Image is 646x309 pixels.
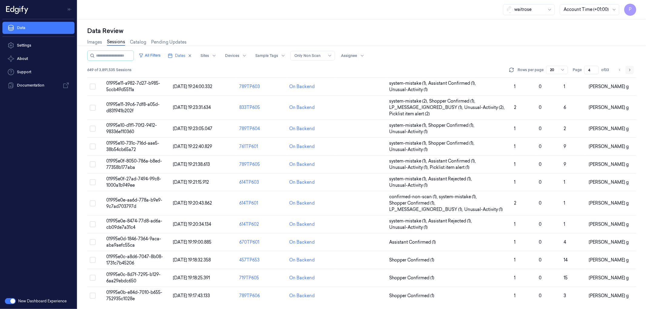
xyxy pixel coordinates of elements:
[173,257,211,263] span: [DATE] 19:18:32.358
[389,122,428,129] span: system-mistake (1) ,
[289,275,315,281] div: On Backend
[239,293,284,299] div: 789TP606
[564,222,565,227] span: 1
[514,144,515,149] span: 1
[106,254,163,266] span: 01995e0c-a8d6-7047-8b08-1731c7b45206
[389,98,429,104] span: system-mistake (2) ,
[389,200,436,206] span: Shopper Confirmed (1) ,
[428,158,477,164] span: Assistant Confirmed (1) ,
[389,140,428,146] span: system-mistake (1) ,
[429,98,476,104] span: Shopper Confirmed (1) ,
[389,176,428,182] span: system-mistake (1) ,
[539,257,542,263] span: 0
[389,293,434,299] span: Shopper Confirmed (1)
[87,67,131,73] span: 649 of 3,891,535 Sessions
[514,179,515,185] span: 1
[289,161,315,168] div: On Backend
[289,257,315,263] div: On Backend
[624,4,636,16] button: P
[514,105,516,110] span: 2
[514,84,515,89] span: 1
[616,66,634,74] nav: pagination
[165,51,194,61] button: Dates
[589,275,629,281] span: [PERSON_NAME] g
[589,144,629,149] span: [PERSON_NAME] g
[2,79,75,91] a: Documentation
[389,275,434,281] span: Shopper Confirmed (1)
[389,104,464,111] span: LP_MESSAGE_IGNORED_BUSY (1) ,
[389,194,439,200] span: confirmed-non-scan (1) ,
[90,221,96,227] button: Select row
[389,164,430,171] span: Unusual-Activity (1) ,
[90,200,96,206] button: Select row
[514,200,516,206] span: 2
[573,67,582,73] span: Page
[514,222,515,227] span: 1
[539,179,542,185] span: 0
[564,179,565,185] span: 1
[564,84,565,89] span: 1
[239,126,284,132] div: 789TP604
[90,161,96,167] button: Select row
[589,200,629,206] span: [PERSON_NAME] g
[90,257,96,263] button: Select row
[514,126,515,131] span: 1
[173,222,211,227] span: [DATE] 19:20:34.134
[106,236,161,248] span: 01995e0d-1846-7364-9aca-aba9aefc55ca
[464,206,503,213] span: Unusual-Activity (1)
[239,84,284,90] div: 789TP603
[589,126,629,131] span: [PERSON_NAME] g
[539,105,542,110] span: 0
[106,102,160,113] span: 01995e11-39c6-7df8-a05d-d831941b202f
[464,104,506,111] span: Unusual-Activity (2) ,
[539,200,542,206] span: 0
[106,123,157,134] span: 01995e10-d1f1-70f2-9412-98336e110360
[428,80,477,87] span: Assistant Confirmed (1) ,
[175,53,185,58] span: Dates
[564,200,565,206] span: 1
[514,162,515,167] span: 1
[289,200,315,206] div: On Backend
[539,84,542,89] span: 0
[430,164,469,171] span: Picklist item alert (1)
[539,222,542,227] span: 0
[564,239,566,245] span: 4
[2,39,75,51] a: Settings
[90,84,96,90] button: Select row
[564,105,566,110] span: 6
[239,179,284,186] div: 614TP603
[389,206,464,213] span: LP_MESSAGE_IGNORED_BUSY (1) ,
[539,275,542,281] span: 0
[601,67,611,73] span: of 33
[173,105,211,110] span: [DATE] 19:23:31.634
[514,293,515,298] span: 1
[589,222,629,227] span: [PERSON_NAME] g
[239,257,284,263] div: 457TP653
[90,143,96,150] button: Select row
[589,257,629,263] span: [PERSON_NAME] g
[539,162,542,167] span: 0
[90,126,96,132] button: Select row
[514,275,515,281] span: 1
[289,104,315,111] div: On Backend
[289,293,315,299] div: On Backend
[564,144,566,149] span: 9
[289,84,315,90] div: On Backend
[173,200,212,206] span: [DATE] 19:20:43.862
[564,257,568,263] span: 14
[239,104,284,111] div: 833TP605
[106,290,162,301] span: 01995e0b-e84d-7010-b655-752935c1028e
[289,239,315,245] div: On Backend
[389,239,436,245] span: Assistant Confirmed (1)
[106,81,160,92] span: 01995e11-a982-7d27-b985-5ccb49d5511a
[2,53,75,65] button: About
[106,272,161,284] span: 01995e0c-8d7f-7295-b129-6aa29ebdc650
[514,257,515,263] span: 1
[239,221,284,228] div: 614TP602
[589,105,629,110] span: [PERSON_NAME] g
[239,200,284,206] div: 614TP601
[589,239,629,245] span: [PERSON_NAME] g
[173,239,211,245] span: [DATE] 19:19:00.885
[589,179,629,185] span: [PERSON_NAME] g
